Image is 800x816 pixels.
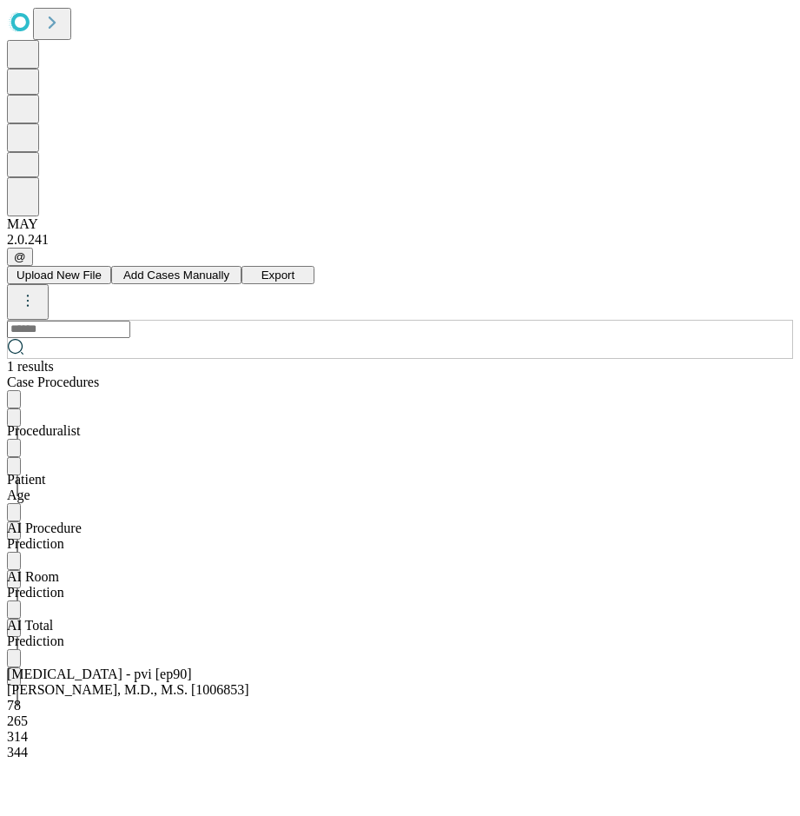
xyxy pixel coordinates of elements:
[123,269,229,282] span: Add Cases Manually
[7,600,21,619] button: Sort
[7,667,630,682] div: [MEDICAL_DATA] - pvi [ep90]
[7,649,21,667] button: Sort
[7,698,630,713] div: 78
[14,250,26,263] span: @
[7,618,64,648] span: Includes set-up, patient in-room to patient out-of-room, and clean-up
[7,745,28,760] span: 344
[7,503,21,521] button: Sort
[7,248,33,266] button: @
[7,232,793,248] div: 2.0.241
[7,423,80,438] span: Proceduralist
[7,375,99,389] span: Scheduled procedures
[7,266,111,284] button: Upload New File
[17,269,102,282] span: Upload New File
[7,439,21,457] button: Sort
[7,713,28,728] span: 265
[7,216,793,232] div: MAY
[7,284,49,320] button: kebab-menu
[7,408,21,427] button: Menu
[7,729,28,744] span: 314
[7,569,64,600] span: Patient in room to patient out of room
[241,267,314,282] a: Export
[7,390,21,408] button: Sort
[7,457,21,475] button: Menu
[241,266,314,284] button: Export
[261,269,295,282] span: Export
[7,682,630,698] div: [PERSON_NAME], M.D., M.S. [1006853]
[111,266,241,284] button: Add Cases Manually
[7,552,21,570] button: Sort
[7,472,45,502] span: Patient Age
[7,359,54,374] span: 1 results
[7,521,82,551] span: Time-out to extubation/pocket closure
